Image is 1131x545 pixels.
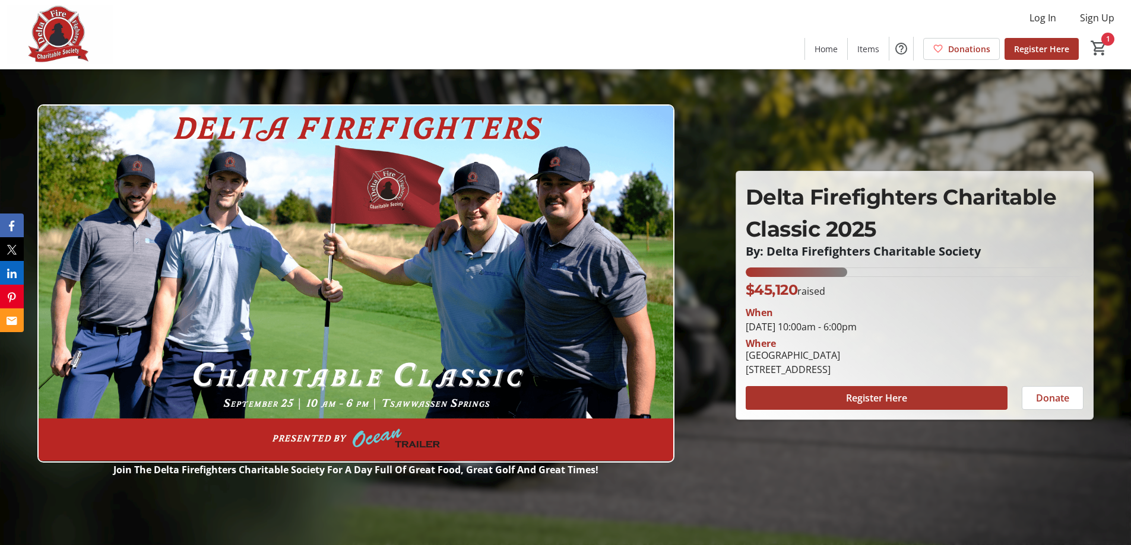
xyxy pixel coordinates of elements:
[848,38,889,60] a: Items
[746,339,776,348] div: Where
[857,43,879,55] span: Items
[746,320,1084,334] div: [DATE] 10:00am - 6:00pm
[889,37,913,60] button: Help
[746,305,773,320] div: When
[746,348,840,362] div: [GEOGRAPHIC_DATA]
[846,391,907,405] span: Register Here
[1029,11,1056,25] span: Log In
[746,362,840,377] div: [STREET_ADDRESS]
[1088,37,1110,59] button: Cart
[1005,38,1079,60] a: Register Here
[948,43,990,55] span: Donations
[1014,43,1069,55] span: Register Here
[7,5,113,64] img: Delta Firefighters Charitable Society's Logo
[746,245,1084,258] p: By: Delta Firefighters Charitable Society
[1022,386,1084,410] button: Donate
[1036,391,1069,405] span: Donate
[1070,8,1124,27] button: Sign Up
[1020,8,1066,27] button: Log In
[37,104,674,463] img: Campaign CTA Media Photo
[923,38,1000,60] a: Donations
[746,281,798,298] span: $45,120
[815,43,838,55] span: Home
[1080,11,1114,25] span: Sign Up
[746,267,1084,277] div: 30.080326666666668% of fundraising goal reached
[113,463,598,476] strong: Join The Delta Firefighters Charitable Society For A Day Full Of Great Food, Great Golf And Great...
[746,184,1057,242] span: Delta Firefighters Charitable Classic 2025
[746,279,826,301] p: raised
[746,386,1008,410] button: Register Here
[805,38,847,60] a: Home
